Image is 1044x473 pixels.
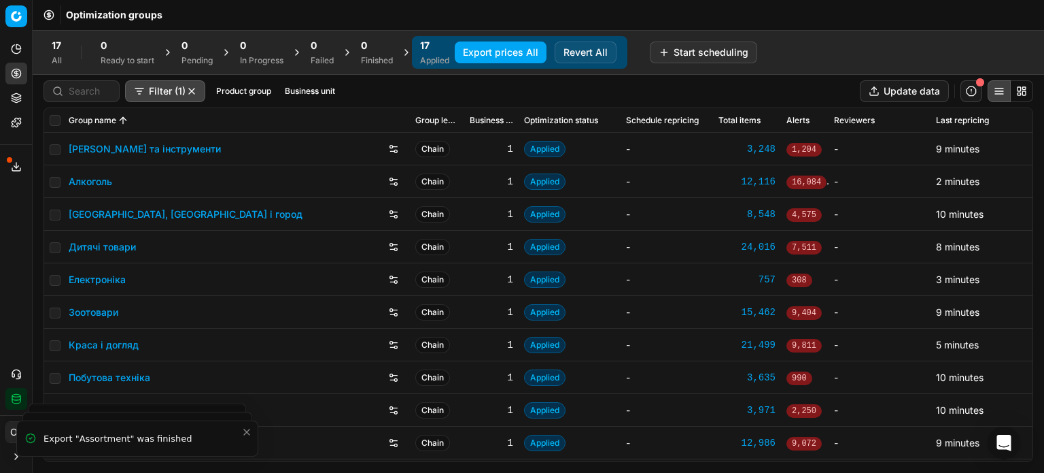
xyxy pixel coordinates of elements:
span: 1,204 [786,143,822,157]
span: 9 minutes [936,306,979,318]
span: Applied [524,272,565,288]
span: 2,250 [786,404,822,418]
a: Дитячі товари [69,240,136,254]
button: Start scheduling [650,42,757,63]
nav: breadcrumb [66,8,162,22]
a: 12,986 [718,436,776,450]
span: 0 [361,39,367,52]
div: 3,248 [718,142,776,156]
span: Applied [524,141,565,157]
a: 12,116 [718,175,776,189]
a: 3,971 [718,404,776,417]
span: Applied [524,370,565,386]
td: - [621,231,713,263]
span: 3 minutes [936,274,979,285]
span: 9 minutes [936,437,979,448]
td: - [621,133,713,165]
span: Chain [415,239,450,255]
td: - [621,263,713,296]
span: 0 [181,39,188,52]
div: Ready to start [101,55,154,66]
a: [PERSON_NAME] та інструменти [69,142,221,156]
span: 0 [240,39,246,52]
span: 0 [311,39,317,52]
a: 21,499 [718,338,776,352]
a: 8,548 [718,208,776,221]
button: Close toast [239,424,255,440]
a: 15,462 [718,306,776,319]
span: 990 [786,372,812,385]
div: 1 [470,306,513,319]
button: Update data [860,80,949,102]
span: 17 [420,39,430,52]
a: 3,635 [718,371,776,385]
button: Product group [211,83,277,99]
span: Chain [415,402,450,419]
td: - [829,361,930,394]
div: 1 [470,175,513,189]
span: Applied [524,337,565,353]
span: Applied [524,239,565,255]
div: 1 [470,436,513,450]
span: 7,511 [786,241,822,255]
span: Reviewers [834,115,875,126]
span: Chain [415,206,450,223]
a: Краса і догляд [69,338,139,352]
span: Applied [524,304,565,321]
div: 1 [470,338,513,352]
span: 9,811 [786,339,822,353]
span: Optimization groups [66,8,162,22]
span: 10 minutes [936,404,984,416]
td: - [829,394,930,427]
span: 16,084 [786,176,826,189]
div: 1 [470,273,513,287]
span: 9,072 [786,437,822,451]
span: Chain [415,272,450,288]
input: Search [69,84,111,98]
td: - [829,296,930,329]
a: 757 [718,273,776,287]
button: Sorted by Group name ascending [116,114,130,127]
td: - [829,263,930,296]
td: - [621,427,713,459]
span: Applied [524,206,565,223]
a: Зоотовари [69,306,118,319]
span: 17 [52,39,61,52]
a: Електроніка [69,273,126,287]
span: Alerts [786,115,810,126]
div: Applied [420,55,449,66]
td: - [621,394,713,427]
span: Chain [415,174,450,190]
span: Applied [524,174,565,190]
span: 4,575 [786,208,822,222]
a: 24,016 [718,240,776,254]
td: - [621,165,713,198]
span: Chain [415,304,450,321]
button: Export prices All [455,42,546,63]
td: - [621,361,713,394]
div: Failed [311,55,334,66]
td: - [829,133,930,165]
span: Last repricing [936,115,989,126]
span: Chain [415,337,450,353]
span: Applied [524,402,565,419]
button: ОГ [5,421,27,443]
span: Applied [524,435,565,451]
div: Pending [181,55,213,66]
a: Побутова техніка [69,371,150,385]
div: All [52,55,62,66]
td: - [829,427,930,459]
span: Chain [415,370,450,386]
td: - [829,165,930,198]
td: - [621,329,713,361]
span: Chain [415,435,450,451]
div: 1 [470,142,513,156]
span: 8 minutes [936,241,979,252]
div: Export "Assortment" was finished [43,432,241,446]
